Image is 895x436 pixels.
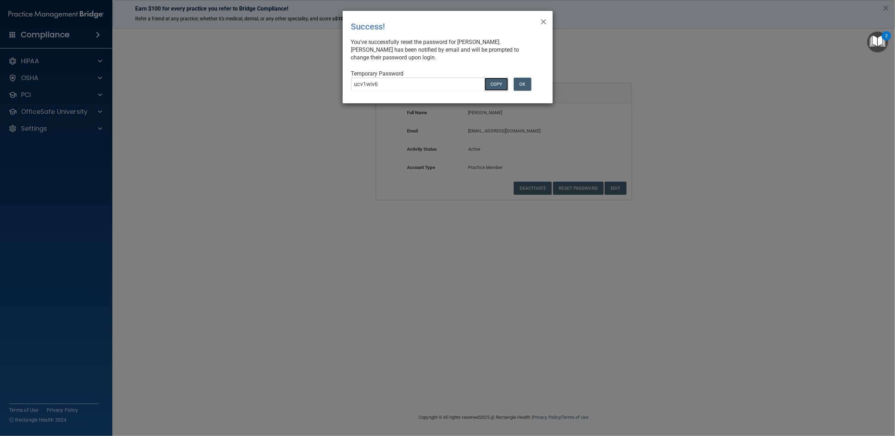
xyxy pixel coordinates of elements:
div: You've successfully reset the password for [PERSON_NAME]. [PERSON_NAME] has been notified by emai... [351,38,539,61]
button: Open Resource Center, 2 new notifications [867,32,888,52]
button: COPY [485,78,508,91]
span: Temporary Password [351,70,404,77]
div: Success! [351,17,515,37]
span: × [540,14,547,28]
button: OK [514,78,531,91]
div: 2 [885,36,888,45]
